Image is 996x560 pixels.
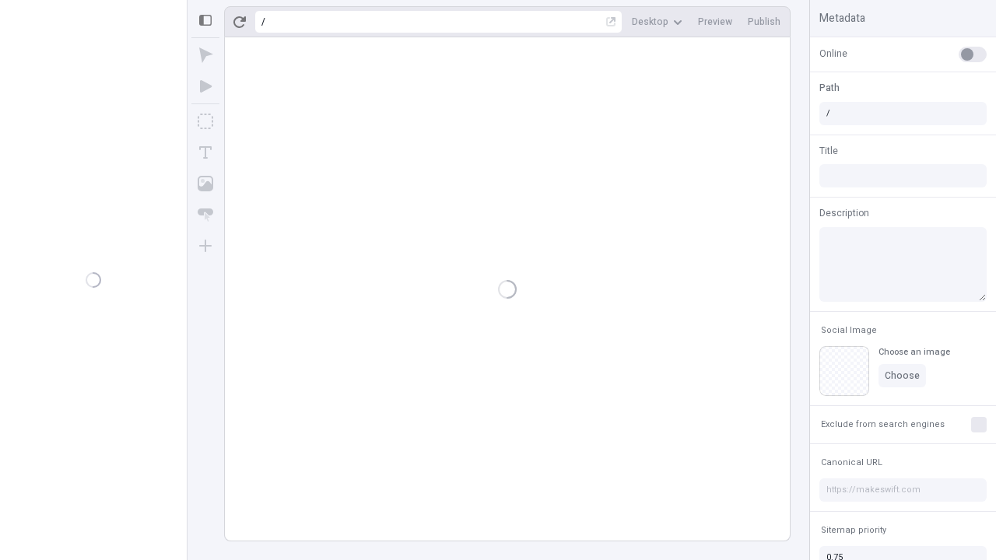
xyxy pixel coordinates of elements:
input: https://makeswift.com [819,478,987,502]
button: Desktop [626,10,689,33]
button: Image [191,170,219,198]
button: Box [191,107,219,135]
button: Text [191,138,219,166]
span: Publish [748,16,780,28]
div: / [261,16,265,28]
button: Choose [879,364,926,387]
span: Preview [698,16,732,28]
span: Description [819,206,869,220]
button: Publish [742,10,787,33]
span: Sitemap priority [821,524,886,536]
button: Button [191,201,219,229]
span: Exclude from search engines [821,418,945,430]
button: Exclude from search engines [818,415,948,434]
span: Choose [885,369,920,382]
span: Social Image [821,324,877,336]
button: Canonical URL [818,453,886,472]
span: Path [819,81,840,95]
button: Sitemap priority [818,521,889,540]
span: Title [819,144,838,158]
button: Social Image [818,321,880,340]
span: Online [819,47,847,61]
span: Desktop [632,16,668,28]
button: Preview [692,10,738,33]
div: Choose an image [879,346,950,358]
span: Canonical URL [821,457,882,468]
